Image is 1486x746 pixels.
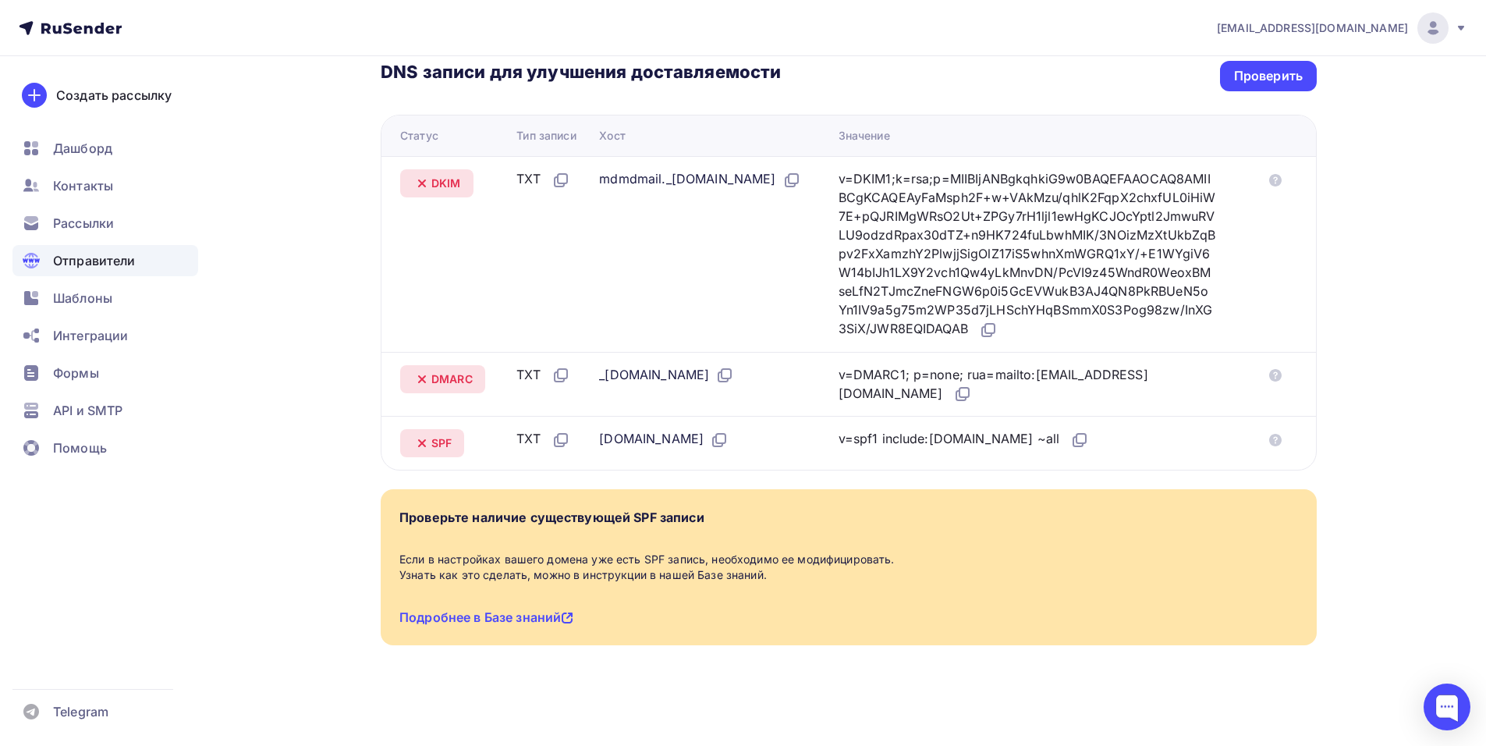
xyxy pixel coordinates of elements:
[12,245,198,276] a: Отправители
[431,176,461,191] span: DKIM
[1234,67,1303,85] div: Проверить
[399,609,573,625] a: Подробнее в Базе знаний
[431,435,452,451] span: SPF
[1217,12,1467,44] a: [EMAIL_ADDRESS][DOMAIN_NAME]
[516,169,569,190] div: TXT
[400,128,438,144] div: Статус
[839,169,1216,339] div: v=DKIM1;k=rsa;p=MIIBIjANBgkqhkiG9w0BAQEFAAOCAQ8AMIIBCgKCAQEAyFaMsph2F+w+VAkMzu/qhlK2FqpX2chxfUL0i...
[53,139,112,158] span: Дашборд
[12,208,198,239] a: Рассылки
[53,289,112,307] span: Шаблоны
[516,429,569,449] div: TXT
[516,128,576,144] div: Тип записи
[12,133,198,164] a: Дашборд
[53,251,136,270] span: Отправители
[53,214,114,233] span: Рассылки
[53,364,99,382] span: Формы
[53,176,113,195] span: Контакты
[399,508,704,527] div: Проверьте наличие существующей SPF записи
[599,365,734,385] div: _[DOMAIN_NAME]
[431,371,473,387] span: DMARC
[599,128,626,144] div: Хост
[599,429,729,449] div: [DOMAIN_NAME]
[839,128,890,144] div: Значение
[12,357,198,389] a: Формы
[599,169,800,190] div: mdmdmail._[DOMAIN_NAME]
[12,282,198,314] a: Шаблоны
[53,439,107,457] span: Помощь
[1217,20,1408,36] span: [EMAIL_ADDRESS][DOMAIN_NAME]
[839,429,1090,449] div: v=spf1 include:[DOMAIN_NAME] ~all
[839,365,1216,404] div: v=DMARC1; p=none; rua=mailto:[EMAIL_ADDRESS][DOMAIN_NAME]
[53,326,128,345] span: Интеграции
[381,61,781,86] h3: DNS записи для улучшения доставляемости
[399,552,1298,583] div: Если в настройках вашего домена уже есть SPF запись, необходимо ее модифицировать. Узнать как это...
[12,170,198,201] a: Контакты
[53,401,122,420] span: API и SMTP
[56,86,172,105] div: Создать рассылку
[516,365,569,385] div: TXT
[53,702,108,721] span: Telegram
